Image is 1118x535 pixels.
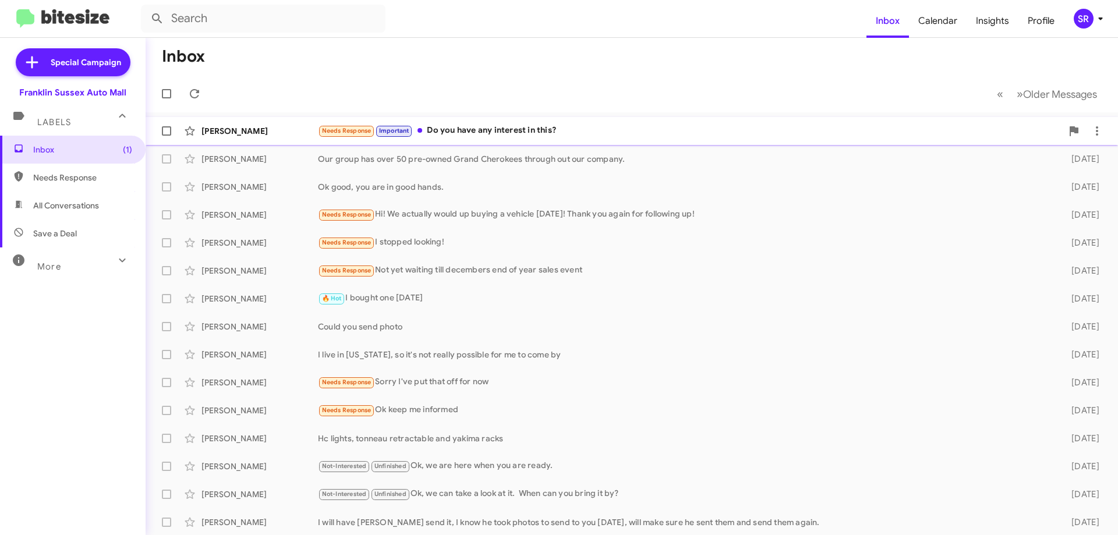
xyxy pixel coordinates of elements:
div: Ok, we are here when you are ready. [318,459,1053,473]
span: Not-Interested [322,490,367,498]
span: Needs Response [322,406,372,414]
span: Older Messages [1023,88,1097,101]
span: Needs Response [322,239,372,246]
div: [PERSON_NAME] [201,433,318,444]
div: [DATE] [1053,433,1109,444]
span: Unfinished [374,490,406,498]
span: More [37,261,61,272]
span: » [1017,87,1023,101]
div: [DATE] [1053,209,1109,221]
div: Ok keep me informed [318,403,1053,417]
div: [DATE] [1053,349,1109,360]
div: Could you send photo [318,321,1053,332]
div: [PERSON_NAME] [201,405,318,416]
div: [DATE] [1053,488,1109,500]
div: [PERSON_NAME] [201,265,318,277]
div: [DATE] [1053,460,1109,472]
div: Franklin Sussex Auto Mall [19,87,126,98]
div: [DATE] [1053,237,1109,249]
div: Sorry I've put that off for now [318,375,1053,389]
div: SR [1074,9,1094,29]
span: Needs Response [33,172,132,183]
div: Ok, we can take a look at it. When can you bring it by? [318,487,1053,501]
a: Insights [967,4,1018,38]
span: Inbox [33,144,132,155]
div: Ok good, you are in good hands. [318,181,1053,193]
span: Needs Response [322,378,372,386]
div: [PERSON_NAME] [201,460,318,472]
div: Our group has over 50 pre-owned Grand Cherokees through out our company. [318,153,1053,165]
a: Calendar [909,4,967,38]
div: [PERSON_NAME] [201,181,318,193]
div: [PERSON_NAME] [201,125,318,137]
div: Do you have any interest in this? [318,124,1062,137]
div: [DATE] [1053,265,1109,277]
span: Important [379,127,409,134]
span: Labels [37,117,71,127]
span: Special Campaign [51,56,121,68]
span: Unfinished [374,462,406,470]
div: [DATE] [1053,181,1109,193]
span: Save a Deal [33,228,77,239]
div: Hc lights, tonneau retractable and yakima racks [318,433,1053,444]
nav: Page navigation example [990,82,1104,106]
button: Next [1010,82,1104,106]
div: [DATE] [1053,377,1109,388]
a: Profile [1018,4,1064,38]
span: All Conversations [33,200,99,211]
h1: Inbox [162,47,205,66]
div: [DATE] [1053,516,1109,528]
div: Not yet waiting till decembers end of year sales event [318,264,1053,277]
a: Special Campaign [16,48,130,76]
div: I stopped looking! [318,236,1053,249]
div: Hi! We actually would up buying a vehicle [DATE]! Thank you again for following up! [318,208,1053,221]
div: [PERSON_NAME] [201,209,318,221]
div: I will have [PERSON_NAME] send it, I know he took photos to send to you [DATE], will make sure he... [318,516,1053,528]
div: [PERSON_NAME] [201,516,318,528]
div: [PERSON_NAME] [201,377,318,388]
div: [DATE] [1053,405,1109,416]
div: [PERSON_NAME] [201,321,318,332]
span: Needs Response [322,127,372,134]
button: Previous [990,82,1010,106]
span: (1) [123,144,132,155]
span: Needs Response [322,267,372,274]
div: [PERSON_NAME] [201,488,318,500]
div: [DATE] [1053,321,1109,332]
input: Search [141,5,385,33]
div: [PERSON_NAME] [201,237,318,249]
div: [PERSON_NAME] [201,153,318,165]
div: I live in [US_STATE], so it's not really possible for me to come by [318,349,1053,360]
div: I bought one [DATE] [318,292,1053,305]
a: Inbox [866,4,909,38]
div: [DATE] [1053,153,1109,165]
div: [DATE] [1053,293,1109,304]
span: « [997,87,1003,101]
div: [PERSON_NAME] [201,349,318,360]
button: SR [1064,9,1105,29]
div: [PERSON_NAME] [201,293,318,304]
span: Needs Response [322,211,372,218]
span: 🔥 Hot [322,295,342,302]
span: Not-Interested [322,462,367,470]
